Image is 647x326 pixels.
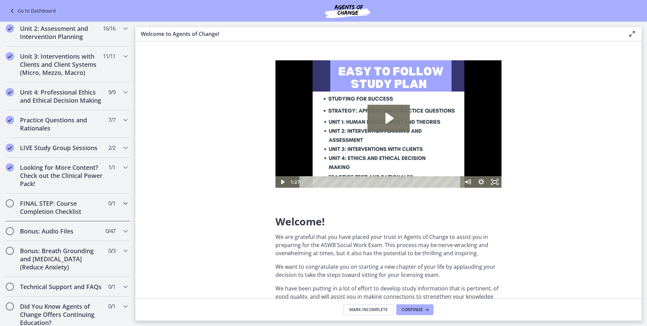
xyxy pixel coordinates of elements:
p: We have been putting in a lot of effort to develop study information that is pertinent, of good q... [275,284,501,325]
button: Play Video: c1o6hcmjueu5qasqsu00.mp4 [92,44,134,72]
span: Continue [402,307,423,312]
span: Welcome! [275,215,325,228]
h2: Bonus: Audio Files [20,227,103,235]
i: Completed [6,144,14,152]
div: Playbar [29,116,182,127]
span: 11 / 11 [103,52,115,60]
h2: Unit 4: Professional Ethics and Ethical Decision Making [20,88,103,104]
h2: Unit 3: Interventions with Clients and Client Systems (Micro, Mezzo, Macro) [20,52,103,77]
i: Completed [6,116,14,124]
p: We want to congratulate you on starting a new chapter of your life by applauding your decision to... [275,263,501,279]
img: Agents of Change [307,3,388,19]
span: 0 / 47 [106,227,115,235]
p: We are grateful that you have placed your trust in Agents of Change to assist you in preparing fo... [275,233,501,257]
a: Go to Dashboard [8,7,56,15]
button: Fullscreen [213,116,226,127]
button: Mark Incomplete [343,304,394,315]
span: 2 / 2 [108,144,115,152]
button: Show settings menu [199,116,213,127]
button: Mute [185,116,199,127]
h2: FINAL STEP: Course Completion Checklist [20,199,103,216]
button: Continue [396,304,433,315]
span: 1 / 1 [108,163,115,171]
span: 0 / 1 [108,302,115,310]
h3: Welcome to Agents of Change! [141,30,617,38]
span: 0 / 3 [108,247,115,255]
i: Completed [6,52,14,60]
span: 0 / 1 [108,283,115,291]
h2: Bonus: Breath Grounding and [MEDICAL_DATA] (Reduce Anxiety) [20,247,103,271]
span: 0 / 1 [108,199,115,207]
h2: Unit 2: Assessment and Intervention Planning [20,24,103,41]
h2: LIVE Study Group Sessions [20,144,103,152]
span: 9 / 9 [108,88,115,96]
i: Completed [6,88,14,96]
span: Mark Incomplete [349,307,388,312]
h2: Practice Questions and Rationales [20,116,103,132]
i: Completed [6,24,14,33]
h2: Technical Support and FAQs [20,283,103,291]
span: 16 / 16 [103,24,115,33]
i: Completed [6,163,14,171]
span: 7 / 7 [108,116,115,124]
h2: Looking for More Content? Check out the Clinical Power Pack! [20,163,103,188]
